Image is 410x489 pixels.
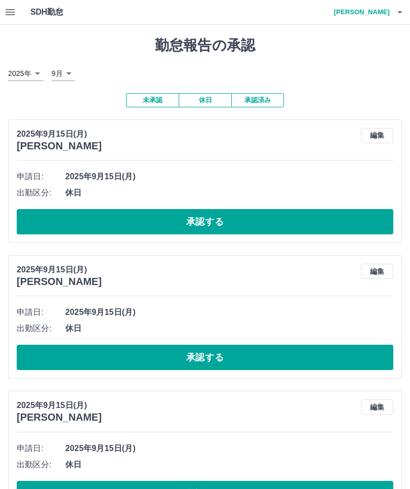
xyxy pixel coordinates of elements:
[65,442,393,455] span: 2025年9月15日(月)
[65,171,393,183] span: 2025年9月15日(月)
[231,93,284,107] button: 承認済み
[17,399,102,412] p: 2025年9月15日(月)
[17,140,102,152] h3: [PERSON_NAME]
[361,128,393,143] button: 編集
[179,93,231,107] button: 休日
[17,459,65,471] span: 出勤区分:
[8,66,44,81] div: 2025年
[17,442,65,455] span: 申請日:
[17,412,102,423] h3: [PERSON_NAME]
[17,171,65,183] span: 申請日:
[17,306,65,318] span: 申請日:
[65,459,393,471] span: 休日
[17,276,102,288] h3: [PERSON_NAME]
[65,187,393,199] span: 休日
[126,93,179,107] button: 未承認
[17,187,65,199] span: 出勤区分:
[8,37,402,54] h1: 勤怠報告の承認
[65,322,393,335] span: 休日
[17,322,65,335] span: 出勤区分:
[17,264,102,276] p: 2025年9月15日(月)
[361,264,393,279] button: 編集
[17,209,393,234] button: 承認する
[52,66,75,81] div: 9月
[17,345,393,370] button: 承認する
[65,306,393,318] span: 2025年9月15日(月)
[361,399,393,415] button: 編集
[17,128,102,140] p: 2025年9月15日(月)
